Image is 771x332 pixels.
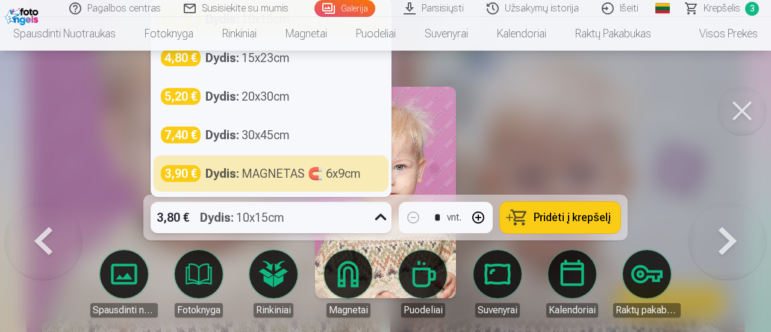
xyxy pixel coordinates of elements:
strong: Dydis : [205,127,239,143]
span: Krepšelis [704,1,740,16]
div: Raktų pakabukas [613,303,681,318]
div: Magnetai [326,303,370,318]
strong: Dydis : [205,88,239,105]
div: 5,20 € [161,88,201,105]
div: Spausdinti nuotraukas [90,303,158,318]
a: Rinkiniai [208,17,271,51]
strong: Dydis : [205,49,239,66]
div: 3,90 € [161,165,201,182]
div: Fotoknyga [175,303,223,318]
a: Magnetai [271,17,342,51]
a: Spausdinti nuotraukas [90,250,158,318]
div: MAGNETAS 🧲 6x9cm [205,165,361,182]
div: Kalendoriai [546,303,598,318]
a: Magnetai [314,250,382,318]
a: Puodeliai [342,17,410,51]
div: 3,80 € [151,202,195,233]
div: 15x23cm [205,49,290,66]
div: 20x30cm [205,88,290,105]
div: Rinkiniai [254,303,293,318]
div: 7,40 € [161,127,201,143]
a: Suvenyrai [410,17,482,51]
a: Rinkiniai [240,250,307,318]
span: Pridėti į krepšelį [534,212,611,223]
a: Suvenyrai [464,250,531,318]
a: Raktų pakabukas [561,17,666,51]
a: Kalendoriai [538,250,606,318]
a: Kalendoriai [482,17,561,51]
strong: Dydis : [205,165,239,182]
a: Raktų pakabukas [613,250,681,318]
a: Puodeliai [389,250,457,318]
div: 30x45cm [205,127,290,143]
div: Puodeliai [401,303,445,318]
a: Fotoknyga [165,250,233,318]
img: /fa2 [5,5,42,25]
div: 10x15cm [200,202,284,233]
a: Fotoknyga [130,17,208,51]
button: Pridėti į krepšelį [500,202,620,233]
div: vnt. [447,210,461,225]
span: 3 [745,2,759,16]
div: 4,80 € [161,49,201,66]
div: Suvenyrai [475,303,520,318]
strong: Dydis : [200,209,234,226]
